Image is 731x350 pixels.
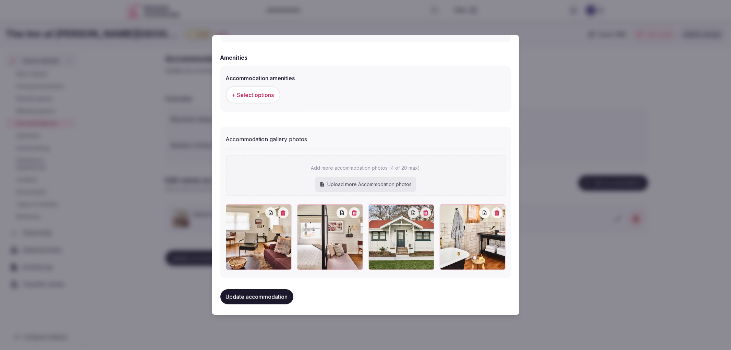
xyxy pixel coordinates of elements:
div: The-Inn-at-Mattei’s-Tavern-Auberge-Resorts-Collection-retreat-venue-United-States-Accommodation1 ... [440,204,505,270]
div: The-Inn-at-Mattei’s-Tavern-Auberge-Resorts-Collection-retreat-venue-United-States-Accommodation1.jpg [226,204,292,270]
div: Accommodation gallery photos [226,132,505,143]
div: The-Inn-at-Mattei’s-Tavern-Auberge-Resorts-Collection-retreat-venue-United-States-Accommodation1 ... [368,204,434,270]
label: Accommodation amenities [226,75,505,81]
p: Add more accommodation photos (4 of 20 max) [311,165,420,171]
span: + Select options [232,91,274,98]
div: Upload more Accommodation photos [315,177,416,192]
h2: Amenities [220,53,248,61]
button: + Select options [226,86,280,103]
div: The-Inn-at-Mattei’s-Tavern-Auberge-Resorts-Collection-retreat-venue-United-States-Accommodation1 ... [297,204,363,270]
button: Update accommodation [220,289,293,304]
